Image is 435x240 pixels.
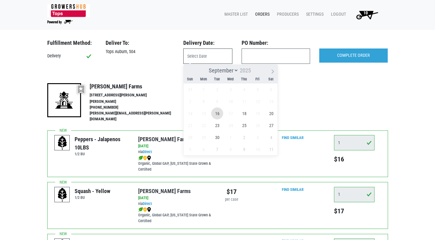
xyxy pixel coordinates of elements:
span: September 3, 2025 [225,83,237,95]
h3: Delivery Date: [183,40,232,46]
span: Wed [224,77,237,81]
a: Master List [219,9,250,20]
span: September 21, 2025 [184,119,196,131]
a: Direct [143,201,152,206]
span: October 10, 2025 [252,143,264,155]
a: Orders [250,9,272,20]
img: placeholder-variety-43d6402dacf2d531de610a020419775a.svg [55,135,70,151]
img: leaf-e5c59151409436ccce96b2ca1b28e03c.png [138,207,143,212]
span: September 27, 2025 [265,119,277,131]
h6: 1/2 BU [75,195,110,200]
div: $17 [222,187,241,197]
input: Select Date [183,48,232,64]
span: September 18, 2025 [238,107,250,119]
span: September 25, 2025 [238,119,250,131]
span: September 19, 2025 [252,107,264,119]
div: [DATE] [138,143,213,149]
a: Find Similar [282,135,304,140]
span: September 7, 2025 [184,95,196,107]
span: September 16, 2025 [211,107,223,119]
div: Organic, Global GAP, [US_STATE] State Grown & Certified [138,207,213,224]
span: October 3, 2025 [252,131,264,143]
img: placeholder-variety-43d6402dacf2d531de610a020419775a.svg [55,187,70,203]
span: September 11, 2025 [238,95,250,107]
input: COMPLETE ORDER [319,48,388,63]
span: October 6, 2025 [198,143,210,155]
span: September 10, 2025 [225,95,237,107]
span: September 14, 2025 [184,107,196,119]
a: Find Similar [282,187,304,192]
span: September 2, 2025 [211,83,223,95]
span: October 4, 2025 [265,131,277,143]
li: [PERSON_NAME][EMAIL_ADDRESS][PERSON_NAME][DOMAIN_NAME] [90,110,184,122]
span: Sat [264,77,278,81]
span: Sun [183,77,197,81]
div: [DATE] [138,195,213,201]
span: September 29, 2025 [198,131,210,143]
div: Peppers - Jalapenos 10LBS [75,135,129,152]
input: Qty [334,187,375,202]
div: via [138,149,213,155]
img: map_marker-0e94453035b3232a4d21701695807de9.png [147,207,151,212]
input: Qty [334,135,375,150]
a: [PERSON_NAME] Farms [138,136,191,142]
span: August 31, 2025 [184,83,196,95]
select: Month [206,67,239,74]
img: map_marker-0e94453035b3232a4d21701695807de9.png [147,156,151,161]
li: [STREET_ADDRESS][PERSON_NAME] [90,92,184,98]
span: Thu [237,77,251,81]
span: September 20, 2025 [265,107,277,119]
h6: 1/2 BU [75,152,129,156]
h3: Deliver To: [106,40,174,46]
div: via [138,201,213,207]
span: October 7, 2025 [211,143,223,155]
span: September 8, 2025 [198,95,210,107]
a: 10 [348,9,383,21]
span: September 13, 2025 [265,95,277,107]
h3: PO Number: [242,40,310,46]
img: Cart [353,9,381,21]
span: October 5, 2025 [184,143,196,155]
span: September 23, 2025 [211,119,223,131]
span: September 6, 2025 [265,83,277,95]
span: September 1, 2025 [198,83,210,95]
span: September 15, 2025 [198,107,210,119]
a: Direct [143,149,152,154]
img: safety-e55c860ca8c00a9c171001a62a92dabd.png [143,207,147,212]
img: leaf-e5c59151409436ccce96b2ca1b28e03c.png [138,156,143,161]
a: [PERSON_NAME] Farms [138,188,191,194]
span: September 5, 2025 [252,83,264,95]
img: Powered by Big Wheelbarrow [47,20,73,24]
li: [PERSON_NAME] [90,99,184,105]
span: September 26, 2025 [252,119,264,131]
span: 10 [363,10,368,16]
img: 19-7441ae2ccb79c876ff41c34f3bd0da69.png [47,83,81,117]
a: Settings [301,9,326,20]
span: September 24, 2025 [225,119,237,131]
span: September 30, 2025 [211,131,223,143]
img: safety-e55c860ca8c00a9c171001a62a92dabd.png [143,156,147,161]
span: September 17, 2025 [225,107,237,119]
span: Tue [210,77,224,81]
span: September 4, 2025 [238,83,250,95]
li: [PHONE_NUMBER] [90,105,184,110]
span: September 9, 2025 [211,95,223,107]
span: September 22, 2025 [198,119,210,131]
h4: [PERSON_NAME] Farms [90,83,184,90]
div: Squash - Yellow [75,187,110,195]
span: September 28, 2025 [184,131,196,143]
span: October 1, 2025 [225,131,237,143]
div: per case [222,197,241,203]
span: September 12, 2025 [252,95,264,107]
a: Producers [272,9,301,20]
span: Mon [197,77,210,81]
h5: $17 [334,207,375,215]
span: October 11, 2025 [265,143,277,155]
h3: Fulfillment Method: [47,40,96,46]
div: Organic, Global GAP, [US_STATE] State Grown & Certified [138,155,213,172]
a: Logout [326,9,348,20]
span: October 9, 2025 [238,143,250,155]
div: Tops Auburn, 504 [101,48,179,55]
span: Fri [251,77,264,81]
img: 279edf242af8f9d49a69d9d2afa010fb.png [47,4,90,17]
